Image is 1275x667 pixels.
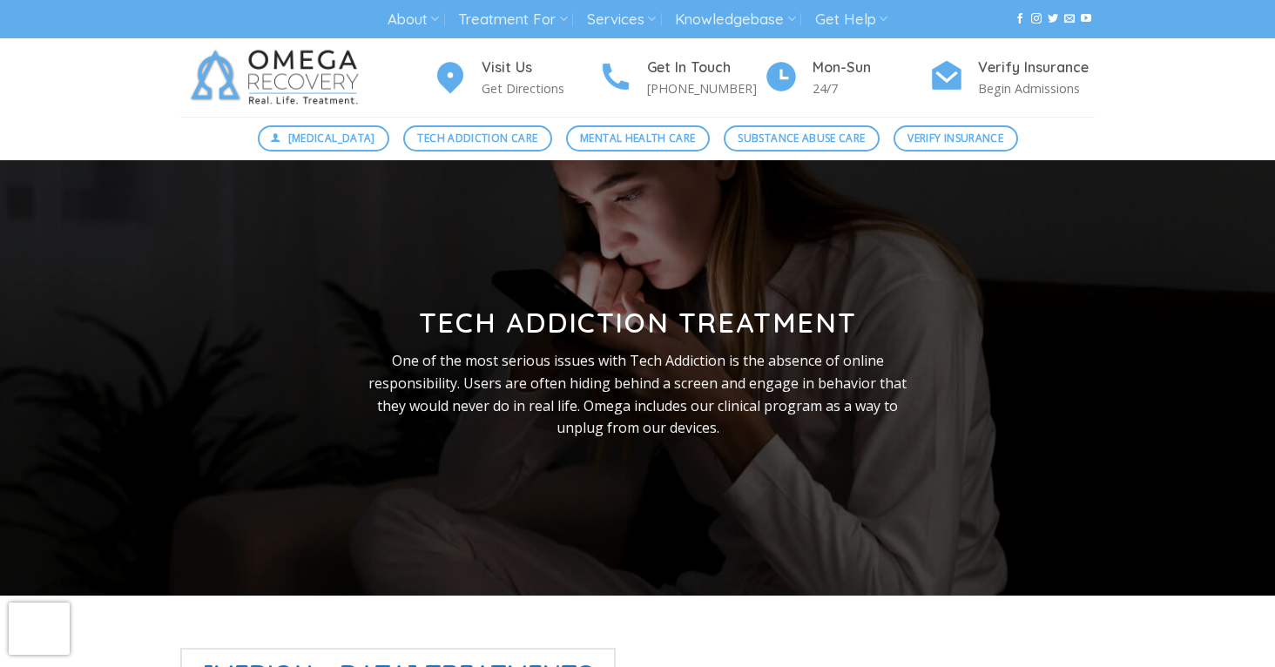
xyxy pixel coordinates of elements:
a: Follow on Twitter [1048,13,1058,25]
h4: Mon-Sun [813,57,929,79]
h4: Get In Touch [647,57,764,79]
a: Follow on YouTube [1081,13,1091,25]
p: One of the most serious issues with Tech Addiction is the absence of online responsibility. Users... [355,350,920,439]
a: Follow on Facebook [1015,13,1025,25]
a: Follow on Instagram [1031,13,1042,25]
p: [PHONE_NUMBER] [647,78,764,98]
a: Services [587,3,656,36]
span: Mental Health Care [580,130,695,146]
a: Tech Addiction Care [403,125,552,152]
a: Send us an email [1064,13,1075,25]
a: Get In Touch [PHONE_NUMBER] [598,57,764,99]
a: About [388,3,439,36]
p: 24/7 [813,78,929,98]
p: Begin Admissions [978,78,1095,98]
p: Get Directions [482,78,598,98]
a: Verify Insurance [894,125,1018,152]
a: Knowledgebase [675,3,795,36]
span: Verify Insurance [907,130,1003,146]
a: Treatment For [458,3,567,36]
h4: Verify Insurance [978,57,1095,79]
a: Substance Abuse Care [724,125,880,152]
span: Substance Abuse Care [738,130,865,146]
h4: Visit Us [482,57,598,79]
img: Omega Recovery [180,38,376,117]
span: [MEDICAL_DATA] [288,130,375,146]
strong: Tech Addiction Treatment [419,305,856,340]
a: Visit Us Get Directions [433,57,598,99]
a: Verify Insurance Begin Admissions [929,57,1095,99]
a: Mental Health Care [566,125,710,152]
a: [MEDICAL_DATA] [258,125,390,152]
span: Tech Addiction Care [417,130,537,146]
iframe: reCAPTCHA [9,603,70,655]
a: Get Help [815,3,887,36]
